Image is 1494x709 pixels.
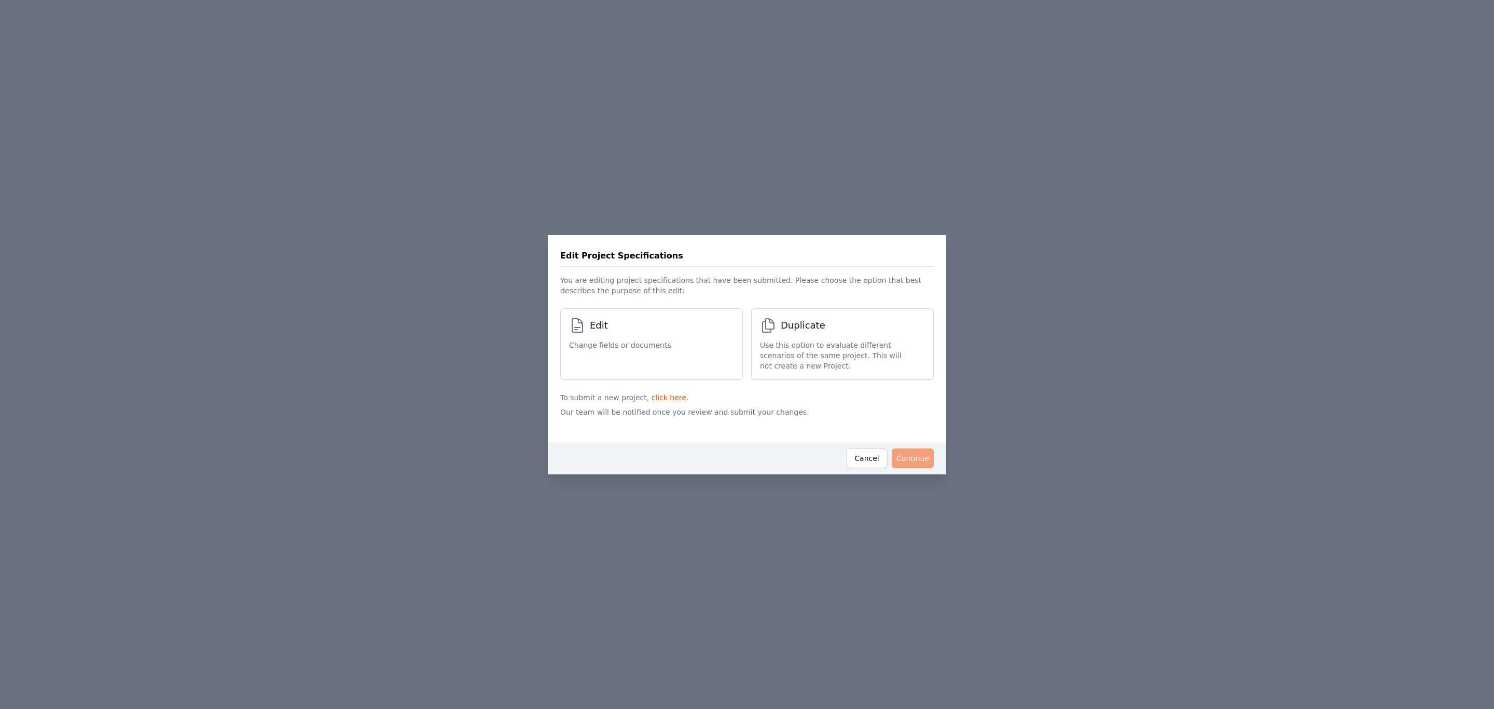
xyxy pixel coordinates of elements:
h3: Edit Project Specifications [560,250,683,262]
span: Edit [590,318,608,333]
p: You are editing project specifications that have been submitted. Please choose the option that be... [560,267,934,300]
p: Our team will be notified once you review and submit your changes. [560,403,934,434]
span: Change fields or documents [569,340,671,350]
button: Continue [892,448,934,468]
span: Duplicate [781,318,825,333]
span: Use this option to evaluate different scenarios of the same project. This will not create a new P... [760,340,915,371]
p: To submit a new project, . [560,388,934,403]
a: click here [652,393,686,402]
button: Cancel [846,448,888,468]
